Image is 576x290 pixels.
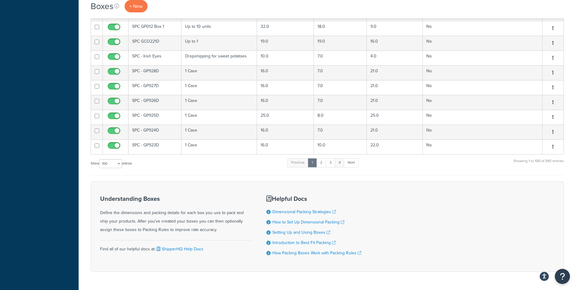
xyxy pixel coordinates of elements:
[308,158,317,167] a: 1
[129,139,181,154] td: SPC - GP923D
[181,65,257,80] td: 1 Case
[181,21,257,36] td: Up to 10 units
[129,80,181,95] td: SPC - GP927D
[100,195,251,202] h3: Understanding Boxes
[314,51,367,65] td: 7.0
[257,95,314,110] td: 16.0
[100,195,251,234] div: Define the dimensions and packing details for each box you use to pack and ship your products. Af...
[367,51,423,65] td: 4.0
[367,80,423,95] td: 21.0
[129,21,181,36] td: SPC GP012 Box 1
[314,65,367,80] td: 7.0
[100,240,251,253] div: Find all of our helpful docs at:
[423,95,542,110] td: No
[129,51,181,65] td: SPC - Irish Eyes
[99,159,122,168] select: Showentries
[129,3,143,10] span: + New
[129,36,181,51] td: SPC GCO221D
[181,80,257,95] td: 1 Case
[367,65,423,80] td: 21.0
[423,139,542,154] td: No
[555,269,570,284] button: Open Resource Center
[181,51,257,65] td: Dropshipping for sweet potatoes
[129,95,181,110] td: SPC - GP926D
[423,110,542,125] td: No
[257,36,314,51] td: 19.0
[513,158,564,171] div: Showing 1 to 100 of 365 entries
[257,139,314,154] td: 16.0
[155,246,203,252] a: ShipperHQ Help Docs
[367,21,423,36] td: 9.0
[272,229,330,236] a: Setting Up and Using Boxes
[129,110,181,125] td: SPC - GP925D
[423,36,542,51] td: No
[314,95,367,110] td: 7.0
[129,125,181,139] td: SPC - GP924D
[423,125,542,139] td: No
[257,21,314,36] td: 32.0
[314,21,367,36] td: 18.0
[314,125,367,139] td: 7.0
[181,139,257,154] td: 1 Case
[181,125,257,139] td: 1 Case
[257,51,314,65] td: 10.0
[423,51,542,65] td: No
[344,158,359,167] a: Next
[272,239,336,246] a: Introduction to Best Fit Packing
[367,139,423,154] td: 22.0
[367,110,423,125] td: 25.0
[257,125,314,139] td: 16.0
[272,250,361,256] a: How Packing Boxes Work with Packing Rules
[91,0,113,12] h1: Boxes
[91,159,132,168] label: Show entries
[181,110,257,125] td: 1 Case
[181,36,257,51] td: Up to 1
[367,95,423,110] td: 21.0
[272,209,336,215] a: Dimensional Packing Strategies
[423,21,542,36] td: No
[181,95,257,110] td: 1 Case
[257,65,314,80] td: 16.0
[314,110,367,125] td: 8.0
[287,158,308,167] a: Previous
[367,125,423,139] td: 21.0
[316,158,326,167] a: 2
[326,158,335,167] a: 3
[314,36,367,51] td: 19.0
[367,36,423,51] td: 16.0
[272,219,344,225] a: How to Set Up Dimensional Packing
[257,80,314,95] td: 16.0
[257,110,314,125] td: 25.0
[335,158,344,167] a: 4
[423,80,542,95] td: No
[423,65,542,80] td: No
[129,65,181,80] td: SPC - GP928D
[266,195,361,202] h3: Helpful Docs
[314,80,367,95] td: 7.0
[314,139,367,154] td: 10.0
